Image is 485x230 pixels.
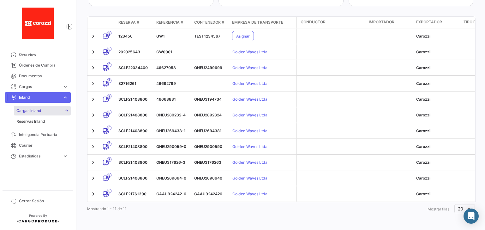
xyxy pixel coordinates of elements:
[297,17,366,28] datatable-header-cell: Conductor
[5,60,71,71] a: Órdenes de Compra
[107,141,111,146] span: E
[90,33,96,39] a: Expand/Collapse Row
[118,33,151,39] div: 123456
[116,17,154,28] datatable-header-cell: Reserva #
[194,112,227,118] div: ONEU2892324
[118,49,151,55] div: 202025643
[90,112,96,118] a: Expand/Collapse Row
[118,112,151,118] div: SCLF21408800
[192,17,230,28] datatable-header-cell: Contenedor #
[87,206,127,211] span: Mostrando 1 - 11 de 11
[90,96,96,103] a: Expand/Collapse Row
[118,144,151,150] div: SCLF21408800
[156,160,189,165] div: ONEU317626-3
[458,206,463,211] span: 20
[232,78,268,89] button: Golden Waves Ltda
[63,95,68,100] span: expand_more
[63,153,68,159] span: expand_more
[232,173,268,183] button: Golden Waves Ltda
[156,65,189,71] div: 46627058
[232,47,268,57] button: Golden Waves Ltda
[194,65,227,71] div: ONEU2499699
[416,97,458,102] div: Carozzi
[118,160,151,165] div: SCLF21408800
[232,110,268,120] button: Golden Waves Ltda
[232,141,268,152] button: Golden Waves Ltda
[416,144,458,150] div: Carozzi
[156,33,189,39] div: GW1
[416,175,458,181] div: Carozzi
[16,119,45,124] span: Reservas Inland
[107,157,111,162] span: E
[156,81,189,86] div: 46692799
[100,20,116,25] datatable-header-cell: Tipo de transporte
[416,112,458,118] div: Carozzi
[19,52,68,57] span: Overview
[156,112,189,118] div: ONEU289232-4
[194,144,227,150] div: ONEU2900590
[5,129,71,140] a: Inteligencia Portuaria
[156,20,183,25] span: Referencia #
[416,65,458,71] div: Carozzi
[90,80,96,87] a: Expand/Collapse Row
[416,19,442,25] span: Exportador
[118,65,151,71] div: SCLF22034400
[14,117,71,126] a: Reservas Inland
[464,209,479,224] div: Abrir Intercom Messenger
[232,94,268,104] button: Golden Waves Ltda
[63,84,68,90] span: expand_more
[232,31,254,41] button: Asignar
[416,191,458,197] div: Carozzi
[19,95,60,100] span: Inland
[414,17,461,28] datatable-header-cell: Exportador
[194,97,227,102] div: ONEU3194734
[19,84,60,90] span: Cargas
[118,20,139,25] span: Reserva #
[14,106,71,115] a: Cargas Inland
[16,108,41,114] span: Cargas Inland
[107,62,111,67] span: E
[22,8,54,39] img: 33c75eba-4e89-4f8c-8d32-3da69cf57892.jfif
[107,110,111,115] span: E
[156,128,189,134] div: ONEU269438-1
[232,126,268,136] button: Golden Waves Ltda
[232,62,268,73] button: Golden Waves Ltda
[366,17,414,28] datatable-header-cell: Importador
[19,143,68,148] span: Courier
[194,20,224,25] span: Contenedor #
[118,97,151,102] div: SCLF21408800
[232,157,268,168] button: Golden Waves Ltda
[154,17,192,28] datatable-header-cell: Referencia #
[118,191,151,197] div: SCLF21761300
[416,128,458,134] div: Carozzi
[118,128,151,134] div: SCLF21408800
[416,160,458,165] div: Carozzi
[156,97,189,102] div: 46663831
[156,49,189,55] div: GW0001
[90,159,96,166] a: Expand/Collapse Row
[90,191,96,197] a: Expand/Collapse Row
[5,71,71,81] a: Documentos
[90,128,96,134] a: Expand/Collapse Row
[118,175,151,181] div: SCLF21408800
[107,173,111,178] span: E
[19,153,60,159] span: Estadísticas
[194,175,227,181] div: ONEU2696640
[107,31,111,36] span: E
[232,20,283,25] span: Empresa de Transporte
[118,81,151,86] div: 32716261
[428,207,449,211] span: Mostrar filas
[194,160,227,165] div: ONEU3176263
[107,94,111,99] span: E
[156,191,189,197] div: CAAU924242-6
[107,189,111,193] span: E
[5,49,71,60] a: Overview
[90,175,96,181] a: Expand/Collapse Row
[230,17,296,28] datatable-header-cell: Empresa de Transporte
[194,33,227,39] div: TEST1234567
[416,81,458,86] div: Carozzi
[416,33,458,39] div: Carozzi
[19,132,68,138] span: Inteligencia Portuaria
[156,144,189,150] div: ONEU290059-0
[369,19,394,25] span: Importador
